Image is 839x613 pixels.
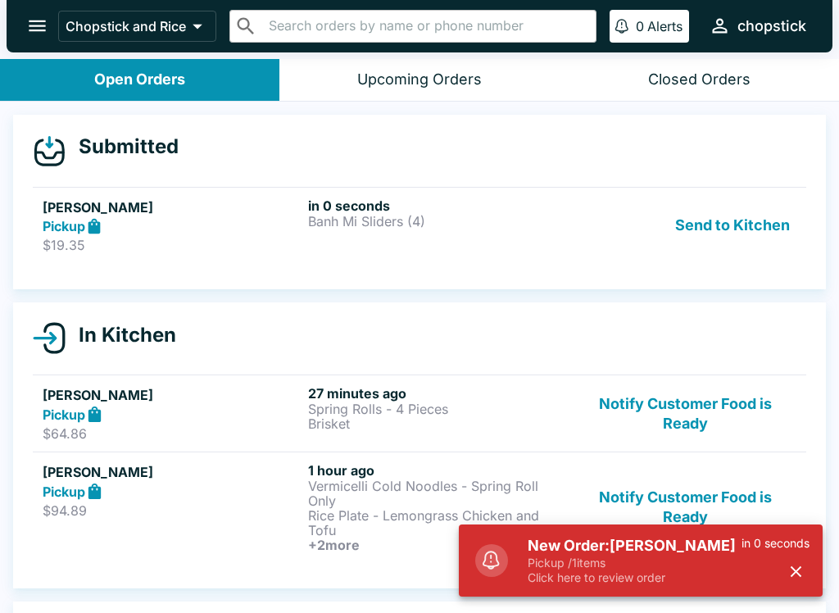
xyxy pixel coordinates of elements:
[43,237,302,253] p: $19.35
[43,218,85,234] strong: Pickup
[308,416,567,431] p: Brisket
[43,502,302,519] p: $94.89
[528,570,741,585] p: Click here to review order
[33,187,806,264] a: [PERSON_NAME]Pickup$19.35in 0 secondsBanh Mi Sliders (4)Send to Kitchen
[43,484,85,500] strong: Pickup
[66,134,179,159] h4: Submitted
[33,375,806,452] a: [PERSON_NAME]Pickup$64.8627 minutes agoSpring Rolls - 4 PiecesBrisketNotify Customer Food is Ready
[16,5,58,47] button: open drawer
[647,18,683,34] p: Alerts
[574,462,796,552] button: Notify Customer Food is Ready
[528,556,741,570] p: Pickup / 1 items
[66,323,176,347] h4: In Kitchen
[43,406,85,423] strong: Pickup
[702,8,813,43] button: chopstick
[357,70,482,89] div: Upcoming Orders
[574,385,796,442] button: Notify Customer Food is Ready
[308,214,567,229] p: Banh Mi Sliders (4)
[308,479,567,508] p: Vermicelli Cold Noodles - Spring Roll Only
[43,198,302,217] h5: [PERSON_NAME]
[58,11,216,42] button: Chopstick and Rice
[648,70,751,89] div: Closed Orders
[669,198,796,254] button: Send to Kitchen
[308,385,567,402] h6: 27 minutes ago
[43,462,302,482] h5: [PERSON_NAME]
[636,18,644,34] p: 0
[308,538,567,552] h6: + 2 more
[43,425,302,442] p: $64.86
[737,16,806,36] div: chopstick
[308,198,567,214] h6: in 0 seconds
[94,70,185,89] div: Open Orders
[66,18,186,34] p: Chopstick and Rice
[33,452,806,562] a: [PERSON_NAME]Pickup$94.891 hour agoVermicelli Cold Noodles - Spring Roll OnlyRice Plate - Lemongr...
[308,508,567,538] p: Rice Plate - Lemongrass Chicken and Tofu
[528,536,741,556] h5: New Order: [PERSON_NAME]
[264,15,589,38] input: Search orders by name or phone number
[308,462,567,479] h6: 1 hour ago
[43,385,302,405] h5: [PERSON_NAME]
[308,402,567,416] p: Spring Rolls - 4 Pieces
[741,536,810,551] p: in 0 seconds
